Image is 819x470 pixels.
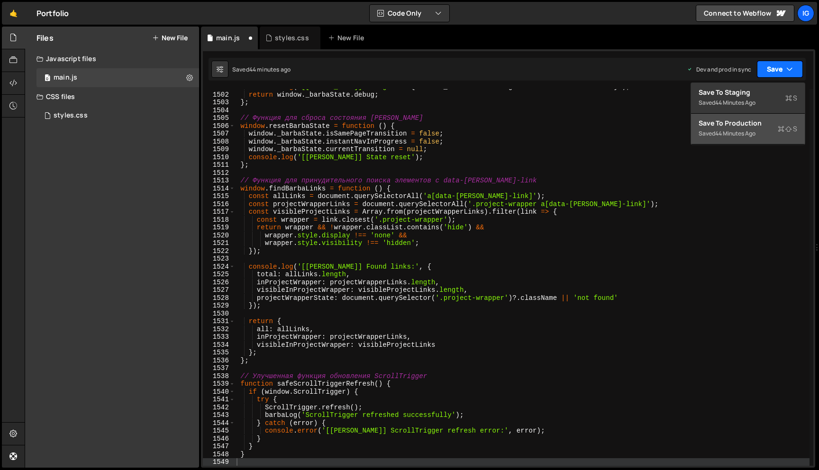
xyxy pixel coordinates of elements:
div: 1522 [203,247,235,255]
div: 1542 [203,404,235,412]
div: 1529 [203,302,235,310]
div: 1519 [203,224,235,232]
div: 1521 [203,239,235,247]
div: 1517 [203,208,235,216]
div: 1524 [203,263,235,271]
div: 1534 [203,341,235,349]
div: 1515 [203,192,235,200]
div: New File [328,33,368,43]
div: 1509 [203,145,235,154]
h2: Files [36,33,54,43]
div: main.js [54,73,77,82]
div: 1536 [203,357,235,365]
div: Saved [699,97,797,108]
div: 1537 [203,364,235,372]
div: 1541 [203,396,235,404]
div: Javascript files [25,49,199,68]
div: 1505 [203,114,235,122]
div: 1538 [203,372,235,380]
div: 1518 [203,216,235,224]
div: 1526 [203,279,235,287]
div: 1546 [203,435,235,443]
div: 1512 [203,169,235,177]
div: 1531 [203,317,235,325]
a: Ig [797,5,814,22]
div: 14577/44954.js [36,68,199,87]
div: 1503 [203,99,235,107]
div: 1525 [203,271,235,279]
div: 1549 [203,458,235,466]
div: 1544 [203,419,235,427]
div: 1528 [203,294,235,302]
a: Connect to Webflow [696,5,794,22]
div: Dev and prod in sync [687,65,751,73]
span: S [785,93,797,103]
div: CSS files [25,87,199,106]
button: Save [757,61,803,78]
a: 🤙 [2,2,25,25]
div: Saved [232,65,291,73]
div: 44 minutes ago [249,65,291,73]
div: 1506 [203,122,235,130]
div: 1511 [203,161,235,169]
div: 1513 [203,177,235,185]
div: 1532 [203,325,235,334]
span: 0 [45,75,50,82]
div: 1510 [203,154,235,162]
div: Save to Staging [699,88,797,97]
div: main.js [216,33,240,43]
div: styles.css [275,33,309,43]
div: 14577/44352.css [36,106,199,125]
div: 1545 [203,427,235,435]
div: 1516 [203,200,235,208]
div: Saved [699,128,797,139]
div: 1535 [203,349,235,357]
div: 1502 [203,91,235,99]
div: 1523 [203,255,235,263]
div: 1507 [203,130,235,138]
div: 1548 [203,451,235,459]
div: 1504 [203,107,235,115]
div: Portfolio [36,8,69,19]
div: styles.css [54,111,88,120]
div: 1527 [203,286,235,294]
div: Save to Production [699,118,797,128]
button: Save to ProductionS Saved44 minutes ago [691,114,805,145]
div: 1543 [203,411,235,419]
div: 1539 [203,380,235,388]
div: 44 minutes ago [715,99,755,107]
div: 44 minutes ago [715,129,755,137]
span: S [778,124,797,134]
button: New File [152,34,188,42]
div: 1520 [203,232,235,240]
button: Code Only [370,5,449,22]
div: 1508 [203,138,235,146]
div: 1547 [203,443,235,451]
div: 1533 [203,333,235,341]
div: 1514 [203,185,235,193]
button: Save to StagingS Saved44 minutes ago [691,83,805,114]
div: 1540 [203,388,235,396]
div: 1530 [203,310,235,318]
